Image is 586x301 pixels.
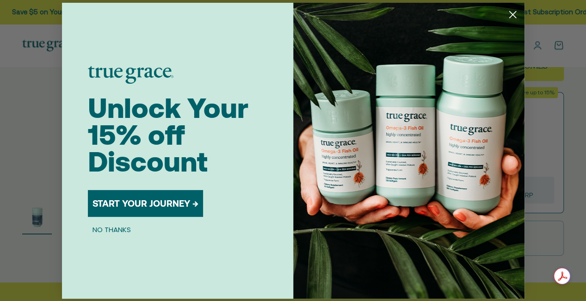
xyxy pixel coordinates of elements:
button: Close dialog [505,6,521,23]
img: 098727d5-50f8-4f9b-9554-844bb8da1403.jpeg [293,3,524,299]
img: logo placeholder [88,66,173,84]
span: Unlock Your 15% off Discount [88,92,248,178]
button: NO THANKS [88,224,136,235]
button: START YOUR JOURNEY → [88,190,203,217]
